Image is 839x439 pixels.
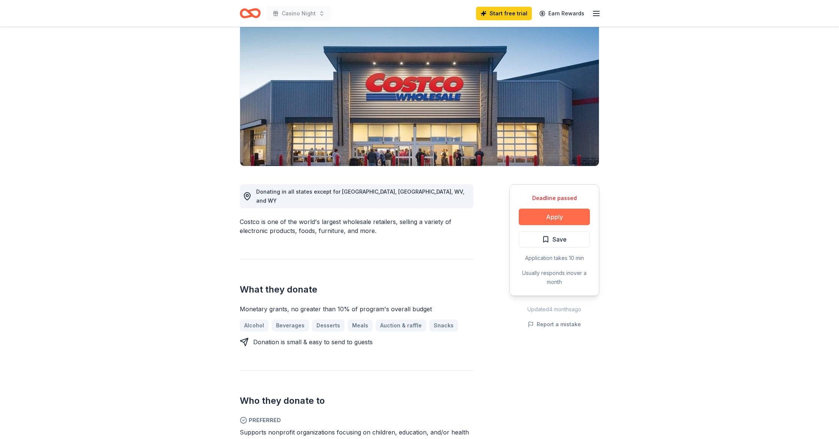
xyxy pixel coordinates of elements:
[267,6,331,21] button: Casino Night
[509,305,599,314] div: Updated 4 months ago
[348,320,373,331] a: Meals
[552,234,567,244] span: Save
[240,416,473,425] span: Preferred
[272,320,309,331] a: Beverages
[519,231,590,248] button: Save
[519,209,590,225] button: Apply
[240,217,473,235] div: Costco is one of the world's largest wholesale retailers, selling a variety of electronic product...
[253,337,373,346] div: Donation is small & easy to send to guests
[240,23,599,166] img: Image for Costco
[240,305,473,314] div: Monetary grants, no greater than 10% of program's overall budget
[528,320,581,329] button: Report a mistake
[519,254,590,263] div: Application takes 10 min
[240,284,473,296] h2: What they donate
[240,4,261,22] a: Home
[256,188,464,204] span: Donating in all states except for [GEOGRAPHIC_DATA], [GEOGRAPHIC_DATA], WV, and WY
[282,9,316,18] span: Casino Night
[429,320,458,331] a: Snacks
[376,320,426,331] a: Auction & raffle
[476,7,532,20] a: Start free trial
[519,194,590,203] div: Deadline passed
[312,320,345,331] a: Desserts
[535,7,589,20] a: Earn Rewards
[240,320,269,331] a: Alcohol
[519,269,590,287] div: Usually responds in over a month
[240,395,473,407] h2: Who they donate to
